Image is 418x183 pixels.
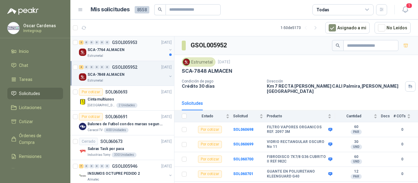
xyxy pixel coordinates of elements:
[394,127,411,133] b: 0
[88,152,110,157] p: Industrias Tomy
[7,130,63,148] a: Órdenes de Compra
[88,47,125,53] p: SCA-7764 ALMACEN
[267,114,327,118] span: Producto
[218,59,230,65] p: [DATE]
[105,164,110,168] div: 0
[19,76,32,83] span: Tareas
[400,4,411,15] button: 1
[190,114,225,118] span: Estado
[394,110,418,122] th: # COTs
[335,125,377,130] b: 60
[79,113,103,120] div: Por cotizar
[79,98,86,105] img: Company Logo
[182,57,215,67] div: Estrumetal
[79,148,86,155] img: Company Logo
[79,65,84,69] div: 4
[112,152,136,157] div: 330 Unidades
[100,65,104,69] div: 0
[335,110,381,122] th: Cantidad
[88,128,103,133] p: Caracol TV
[116,103,137,108] div: 2 Unidades
[19,167,46,174] span: Configuración
[233,114,258,118] span: Solicitud
[158,7,162,12] span: search
[91,5,130,14] h1: Mis solicitudes
[233,142,253,146] b: SOL060699
[182,83,262,89] p: Crédito 30 días
[95,40,99,45] div: 0
[105,40,110,45] div: 0
[105,115,128,119] p: SOL060691
[23,29,62,33] p: Inntegroup
[79,49,86,56] img: Company Logo
[267,155,327,164] b: FIBRODISCO 7X7/8 G36 CUBRITO II REF.982C
[112,164,137,168] p: GSOL005946
[79,123,86,130] img: Company Logo
[79,73,86,81] img: Company Logo
[19,104,42,111] span: Licitaciones
[161,114,172,120] p: [DATE]
[335,169,377,174] b: 12
[190,110,233,122] th: Estado
[394,114,406,118] span: # COTs
[79,138,98,145] div: Cerrado
[351,130,362,134] div: PAR
[191,41,228,50] h3: GSOL005952
[7,165,63,176] a: Configuración
[100,139,123,144] p: SOL060673
[7,88,63,99] a: Solicitudes
[88,53,103,58] p: Estrumetal
[7,102,63,113] a: Licitaciones
[267,169,327,179] b: GUANTE EN POLIURETANO KLEENGUARD G40
[19,153,42,160] span: Remisiones
[198,156,222,163] div: Por cotizar
[88,72,125,78] p: SCA-7848 ALMACEN
[88,177,99,182] p: Almatec
[23,24,62,28] p: Oscar Cardenas
[19,62,28,69] span: Chat
[88,78,103,83] p: Estrumetal
[267,79,403,83] p: Dirección
[79,39,173,58] a: 2 0 0 0 0 0 GSOL005953[DATE] Company LogoSCA-7764 ALMACENEstrumetal
[161,89,172,95] p: [DATE]
[183,59,190,65] img: Company Logo
[198,170,222,178] div: Por cotizar
[316,6,329,13] div: Todas
[88,171,140,177] p: INSUMOS OCTUPRE PEDIDO 2
[406,3,412,9] span: 1
[135,6,149,13] span: 8558
[325,22,370,34] button: Asignado a mi
[233,110,267,122] th: Solicitud
[19,90,40,97] span: Solicitudes
[335,140,377,145] b: 30
[89,65,94,69] div: 0
[79,64,173,83] a: 4 0 0 0 0 0 GSOL005952[DATE] Company LogoSCA-7848 ALMACENEstrumetal
[7,60,63,71] a: Chat
[161,139,172,145] p: [DATE]
[19,48,29,55] span: Inicio
[88,146,124,152] p: Sabras Task por paca
[8,22,19,34] img: Company Logo
[7,7,39,15] img: Logo peakr
[335,114,372,118] span: Cantidad
[233,127,253,132] b: SOL060698
[394,171,411,177] b: 0
[88,97,114,102] p: Cinta multiusos
[100,164,104,168] div: 0
[70,86,174,111] a: Por cotizarSOL060693[DATE] Company LogoCinta multiusos[GEOGRAPHIC_DATA]2 Unidades
[70,135,174,160] a: CerradoSOL060673[DATE] Company LogoSabras Task por pacaIndustrias Tomy330 Unidades
[88,121,164,127] p: Balones de Futbol con dos marcas segun adjunto. Adjuntar cotizacion en su formato
[104,128,129,133] div: 400 Unidades
[7,151,63,162] a: Remisiones
[267,125,327,134] b: FILTRO VAPORES ORGANICOS REF. 2097 3M
[19,118,33,125] span: Cotizar
[161,163,172,169] p: [DATE]
[105,65,110,69] div: 0
[79,172,86,180] img: Company Logo
[112,65,137,69] p: GSOL005952
[335,155,377,159] b: 60
[79,163,173,182] a: 7 0 0 0 0 0 GSOL005946[DATE] Company LogoINSUMOS OCTUPRE PEDIDO 2Almatec
[233,172,253,176] a: SOL060701
[7,116,63,127] a: Cotizar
